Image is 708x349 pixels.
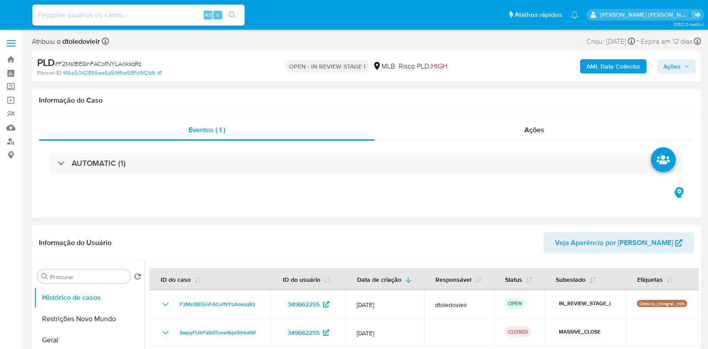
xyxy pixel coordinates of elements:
[37,69,62,77] b: Person ID
[204,11,212,19] span: Alt
[663,59,681,73] span: Ações
[41,273,48,280] button: Procurar
[55,59,142,68] span: # F2Ms1BEGnFACofNYLAoksqRz
[61,36,100,46] b: dtoledovieir
[555,232,673,253] span: Veja Aparência por [PERSON_NAME]
[134,273,141,283] button: Retornar ao pedido padrão
[72,158,126,168] h3: AUTOMATIC (1)
[37,55,55,69] b: PLD
[285,60,369,73] p: OPEN - IN REVIEW STAGE I
[223,9,241,21] button: search-icon
[586,59,640,73] b: AML Data Collector
[216,11,219,19] span: s
[32,9,245,21] input: Pesquise usuários ou casos...
[431,61,447,71] span: HIGH
[641,37,693,46] span: Expira em 12 dias
[692,10,701,19] a: Sair
[399,61,447,71] span: Risco PLD:
[34,308,145,330] button: Restrições Novo Mundo
[63,69,162,77] a: f46a5042896ee5d59ffbe58f1d9f2bfb
[189,125,225,135] span: Eventos ( 1 )
[637,35,639,47] span: -
[34,287,145,308] button: Histórico de casos
[580,59,646,73] button: AML Data Collector
[39,238,112,247] h1: Informação do Usuário
[50,273,127,281] input: Procurar
[373,61,395,71] div: MLB
[524,125,544,135] span: Ações
[657,59,696,73] button: Ações
[543,232,694,253] button: Veja Aparência por [PERSON_NAME]
[39,96,694,105] h1: Informação do Caso
[600,11,689,19] p: danilo.toledo@mercadolivre.com
[571,11,578,19] a: Notificações
[515,10,562,19] span: Atalhos rápidos
[586,35,635,47] div: Criou: [DATE]
[32,37,100,46] span: Atribuiu o
[50,153,683,173] div: AUTOMATIC (1)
